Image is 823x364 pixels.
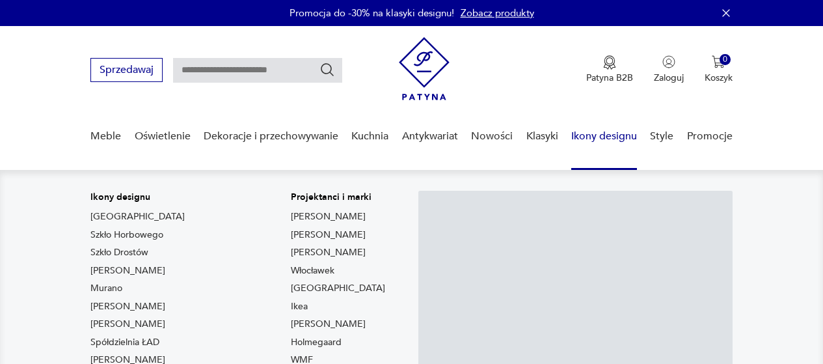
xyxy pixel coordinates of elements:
[687,111,733,161] a: Promocje
[90,300,165,313] a: [PERSON_NAME]
[90,66,163,76] a: Sprzedawaj
[471,111,513,161] a: Nowości
[705,72,733,84] p: Koszyk
[90,111,121,161] a: Meble
[291,264,334,277] a: Włocławek
[461,7,534,20] a: Zobacz produkty
[291,282,385,295] a: [GEOGRAPHIC_DATA]
[399,37,450,100] img: Patyna - sklep z meblami i dekoracjami vintage
[291,336,342,349] a: Holmegaard
[291,191,385,204] p: Projektanci i marki
[204,111,338,161] a: Dekoracje i przechowywanie
[290,7,454,20] p: Promocja do -30% na klasyki designu!
[90,210,185,223] a: [GEOGRAPHIC_DATA]
[90,336,159,349] a: Spółdzielnia ŁAD
[720,54,731,65] div: 0
[90,246,148,259] a: Szkło Drostów
[526,111,558,161] a: Klasyki
[705,55,733,84] button: 0Koszyk
[135,111,191,161] a: Oświetlenie
[291,246,366,259] a: [PERSON_NAME]
[90,191,252,204] p: Ikony designu
[90,58,163,82] button: Sprzedawaj
[402,111,458,161] a: Antykwariat
[571,111,637,161] a: Ikony designu
[586,55,633,84] a: Ikona medaluPatyna B2B
[291,210,366,223] a: [PERSON_NAME]
[654,55,684,84] button: Zaloguj
[90,264,165,277] a: [PERSON_NAME]
[319,62,335,77] button: Szukaj
[603,55,616,70] img: Ikona medalu
[586,55,633,84] button: Patyna B2B
[90,229,163,242] a: Szkło Horbowego
[586,72,633,84] p: Patyna B2B
[712,55,725,68] img: Ikona koszyka
[90,318,165,331] a: [PERSON_NAME]
[291,229,366,242] a: [PERSON_NAME]
[90,282,122,295] a: Murano
[351,111,388,161] a: Kuchnia
[662,55,675,68] img: Ikonka użytkownika
[654,72,684,84] p: Zaloguj
[291,318,366,331] a: [PERSON_NAME]
[650,111,673,161] a: Style
[291,300,308,313] a: Ikea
